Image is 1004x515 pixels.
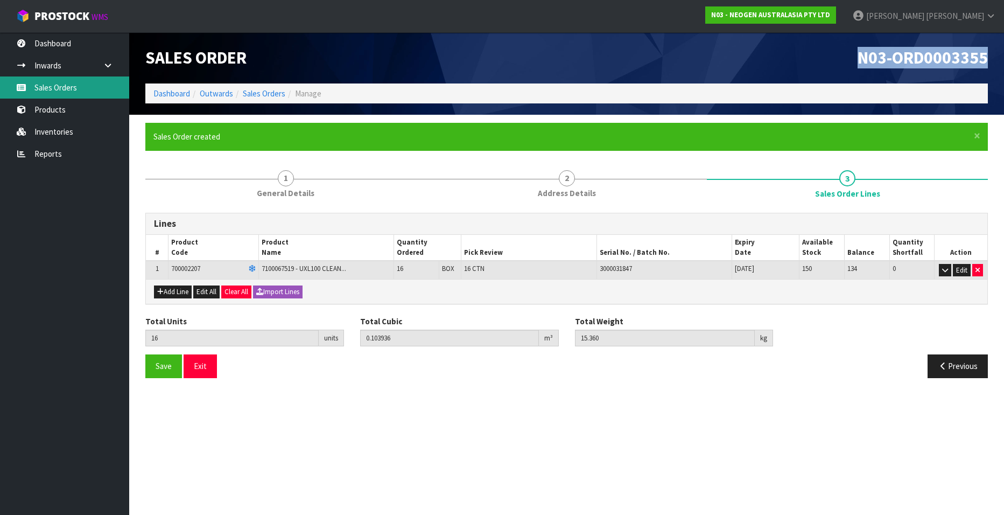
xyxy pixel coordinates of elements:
[847,264,857,273] span: 134
[145,316,187,327] label: Total Units
[539,330,559,347] div: m³
[184,354,217,378] button: Exit
[145,330,319,346] input: Total Units
[156,361,172,371] span: Save
[295,88,321,99] span: Manage
[153,88,190,99] a: Dashboard
[193,286,220,298] button: Edit All
[253,286,303,298] button: Import Lines
[893,264,896,273] span: 0
[735,264,754,273] span: [DATE]
[815,188,880,199] span: Sales Order Lines
[559,170,575,186] span: 2
[221,286,251,298] button: Clear All
[262,264,346,273] span: 7100067519 - UXL100 CLEAN...
[732,235,799,261] th: Expiry Date
[34,9,89,23] span: ProStock
[889,235,935,261] th: Quantity Shortfall
[953,264,971,277] button: Edit
[600,264,632,273] span: 3000031847
[16,9,30,23] img: cube-alt.png
[168,235,258,261] th: Product Code
[866,11,924,21] span: [PERSON_NAME]
[249,266,256,273] i: Frozen Goods
[278,170,294,186] span: 1
[243,88,285,99] a: Sales Orders
[360,316,402,327] label: Total Cubic
[935,235,987,261] th: Action
[755,330,773,347] div: kg
[802,264,812,273] span: 150
[858,47,988,68] span: N03-ORD0003355
[538,187,596,199] span: Address Details
[258,235,394,261] th: Product Name
[926,11,984,21] span: [PERSON_NAME]
[974,128,980,143] span: ×
[461,235,596,261] th: Pick Review
[442,264,454,273] span: BOX
[153,131,220,142] span: Sales Order created
[200,88,233,99] a: Outwards
[839,170,855,186] span: 3
[464,264,485,273] span: 16 CTN
[360,330,539,346] input: Total Cubic
[156,264,159,273] span: 1
[575,316,623,327] label: Total Weight
[171,264,200,273] span: 700002207
[146,235,168,261] th: #
[92,12,108,22] small: WMS
[596,235,732,261] th: Serial No. / Batch No.
[711,10,830,19] strong: N03 - NEOGEN AUSTRALASIA PTY LTD
[575,330,755,346] input: Total Weight
[799,235,845,261] th: Available Stock
[145,47,247,68] span: Sales Order
[154,286,192,298] button: Add Line
[394,235,461,261] th: Quantity Ordered
[257,187,314,199] span: General Details
[145,205,988,386] span: Sales Order Lines
[844,235,889,261] th: Balance
[145,354,182,378] button: Save
[397,264,403,273] span: 16
[928,354,988,378] button: Previous
[154,219,979,229] h3: Lines
[319,330,344,347] div: units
